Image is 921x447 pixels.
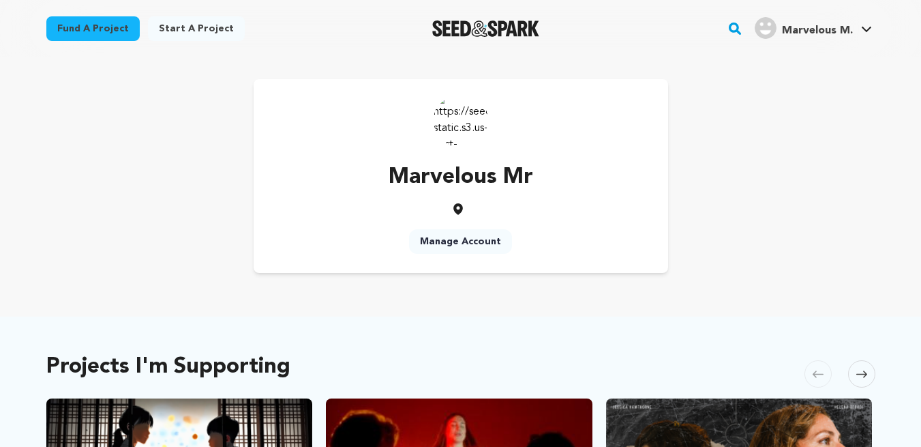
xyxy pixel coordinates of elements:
a: Start a project [148,16,245,41]
img: Seed&Spark Logo Dark Mode [432,20,539,37]
a: Marvelous M.'s Profile [752,14,875,39]
a: Manage Account [409,229,512,254]
a: Fund a project [46,16,140,41]
span: Marvelous M.'s Profile [752,14,875,43]
h2: Projects I'm Supporting [46,358,290,377]
img: user.png [755,17,776,39]
span: Marvelous M. [782,25,853,36]
img: https://seedandspark-static.s3.us-east-2.amazonaws.com/images/User/002/308/567/medium/ACg8ocJx91G... [434,93,488,147]
p: Marvelous Mr [389,161,533,194]
div: Marvelous M.'s Profile [755,17,853,39]
a: Seed&Spark Homepage [432,20,539,37]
